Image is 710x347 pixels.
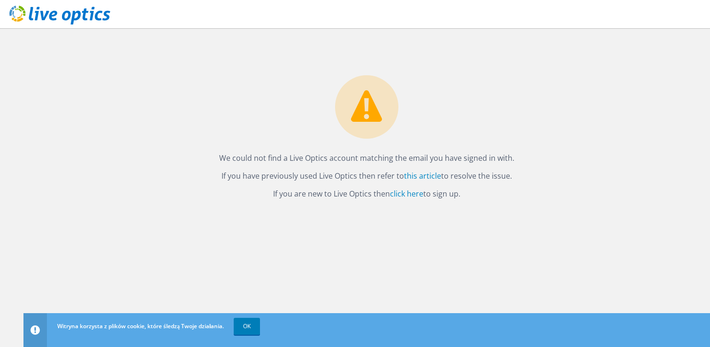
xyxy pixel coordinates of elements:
[234,318,260,335] a: OK
[390,189,423,199] a: click here
[33,169,701,182] p: If you have previously used Live Optics then refer to to resolve the issue.
[57,322,224,330] span: Witryna korzysta z plików cookie, które śledzą Twoje działania.
[33,151,701,165] p: We could not find a Live Optics account matching the email you have signed in with.
[33,187,701,200] p: If you are new to Live Optics then to sign up.
[404,171,441,181] a: this article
